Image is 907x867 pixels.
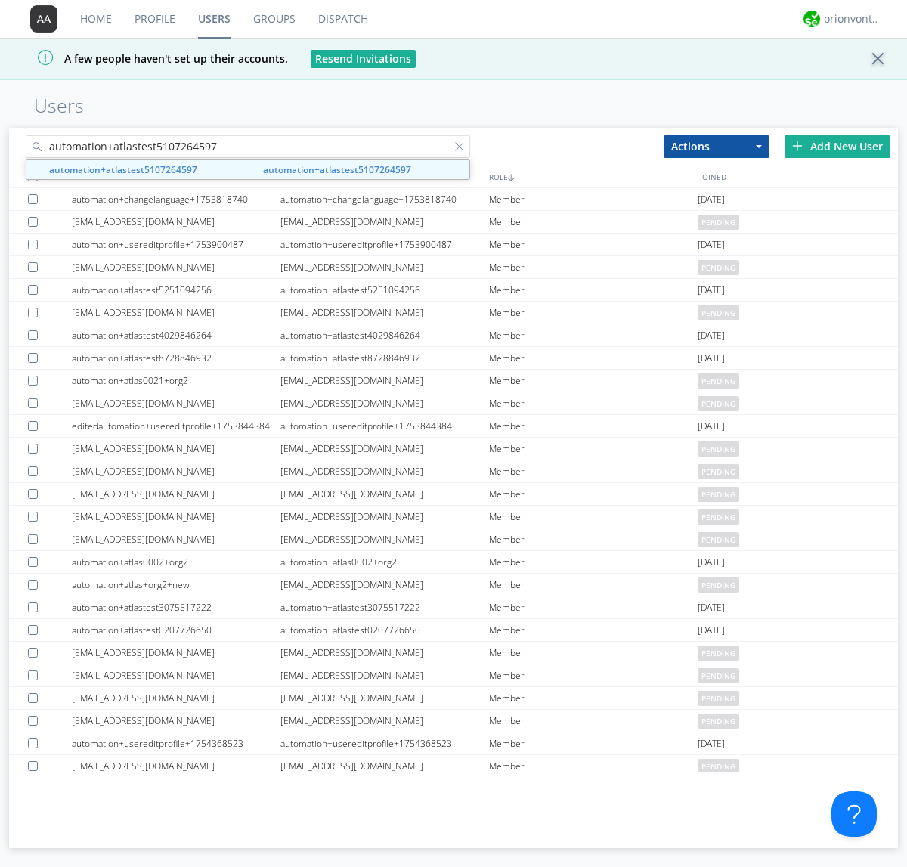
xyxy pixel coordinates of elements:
span: pending [698,260,739,275]
div: [EMAIL_ADDRESS][DOMAIN_NAME] [72,483,280,505]
input: Search users [26,135,470,158]
span: pending [698,714,739,729]
div: [EMAIL_ADDRESS][DOMAIN_NAME] [280,483,489,505]
div: Member [489,392,698,414]
a: [EMAIL_ADDRESS][DOMAIN_NAME][EMAIL_ADDRESS][DOMAIN_NAME]Memberpending [9,506,898,528]
a: [EMAIL_ADDRESS][DOMAIN_NAME][EMAIL_ADDRESS][DOMAIN_NAME]Memberpending [9,460,898,483]
span: A few people haven't set up their accounts. [11,51,288,66]
div: [EMAIL_ADDRESS][DOMAIN_NAME] [72,642,280,664]
span: pending [698,577,739,593]
span: [DATE] [698,596,725,619]
div: Member [489,710,698,732]
div: [EMAIL_ADDRESS][DOMAIN_NAME] [72,211,280,233]
div: Member [489,415,698,437]
div: Member [489,642,698,664]
a: [EMAIL_ADDRESS][DOMAIN_NAME][EMAIL_ADDRESS][DOMAIN_NAME]Memberpending [9,438,898,460]
div: [EMAIL_ADDRESS][DOMAIN_NAME] [280,574,489,596]
a: automation+atlas+org2+new[EMAIL_ADDRESS][DOMAIN_NAME]Memberpending [9,574,898,596]
a: automation+atlastest8728846932automation+atlastest8728846932Member[DATE] [9,347,898,370]
a: [EMAIL_ADDRESS][DOMAIN_NAME][EMAIL_ADDRESS][DOMAIN_NAME]Memberpending [9,256,898,279]
img: 29d36aed6fa347d5a1537e7736e6aa13 [803,11,820,27]
a: [EMAIL_ADDRESS][DOMAIN_NAME][EMAIL_ADDRESS][DOMAIN_NAME]Memberpending [9,687,898,710]
span: [DATE] [698,324,725,347]
div: automation+atlastest0207726650 [280,619,489,641]
span: pending [698,668,739,683]
div: [EMAIL_ADDRESS][DOMAIN_NAME] [280,687,489,709]
iframe: Toggle Customer Support [831,791,877,837]
div: automation+usereditprofile+1753900487 [280,234,489,255]
div: [EMAIL_ADDRESS][DOMAIN_NAME] [280,664,489,686]
div: Member [489,302,698,324]
div: [EMAIL_ADDRESS][DOMAIN_NAME] [280,460,489,482]
div: [EMAIL_ADDRESS][DOMAIN_NAME] [280,642,489,664]
span: [DATE] [698,234,725,256]
span: pending [698,691,739,706]
div: automation+usereditprofile+1753900487 [72,234,280,255]
a: [EMAIL_ADDRESS][DOMAIN_NAME][EMAIL_ADDRESS][DOMAIN_NAME]Memberpending [9,483,898,506]
a: [EMAIL_ADDRESS][DOMAIN_NAME][EMAIL_ADDRESS][DOMAIN_NAME]Memberpending [9,664,898,687]
div: [EMAIL_ADDRESS][DOMAIN_NAME] [72,755,280,777]
span: [DATE] [698,551,725,574]
div: automation+usereditprofile+1754368523 [280,732,489,754]
span: pending [698,464,739,479]
strong: automation+atlastest5107264597 [49,163,197,176]
a: automation+changelanguage+1753818740automation+changelanguage+1753818740Member[DATE] [9,188,898,211]
span: pending [698,441,739,457]
div: Member [489,279,698,301]
span: [DATE] [698,415,725,438]
div: automation+atlas+org2+new [72,574,280,596]
div: Member [489,256,698,278]
a: [EMAIL_ADDRESS][DOMAIN_NAME][EMAIL_ADDRESS][DOMAIN_NAME]Memberpending [9,710,898,732]
div: [EMAIL_ADDRESS][DOMAIN_NAME] [72,710,280,732]
div: automation+atlas0021+org2 [72,370,280,392]
div: [EMAIL_ADDRESS][DOMAIN_NAME] [72,302,280,324]
a: automation+usereditprofile+1753900487automation+usereditprofile+1753900487Member[DATE] [9,234,898,256]
div: Member [489,551,698,573]
a: [EMAIL_ADDRESS][DOMAIN_NAME][EMAIL_ADDRESS][DOMAIN_NAME]Memberpending [9,392,898,415]
div: Member [489,347,698,369]
a: [EMAIL_ADDRESS][DOMAIN_NAME][EMAIL_ADDRESS][DOMAIN_NAME]Memberpending [9,528,898,551]
div: orionvontas+atlas+automation+org2 [824,11,881,26]
div: Member [489,370,698,392]
a: automation+atlas0021+org2[EMAIL_ADDRESS][DOMAIN_NAME]Memberpending [9,370,898,392]
div: Member [489,460,698,482]
span: [DATE] [698,619,725,642]
span: pending [698,759,739,774]
div: [EMAIL_ADDRESS][DOMAIN_NAME] [72,664,280,686]
span: [DATE] [698,188,725,211]
img: 373638.png [30,5,57,33]
div: [EMAIL_ADDRESS][DOMAIN_NAME] [280,528,489,550]
div: [EMAIL_ADDRESS][DOMAIN_NAME] [280,392,489,414]
a: [EMAIL_ADDRESS][DOMAIN_NAME][EMAIL_ADDRESS][DOMAIN_NAME]Memberpending [9,211,898,234]
div: automation+atlastest3075517222 [280,596,489,618]
div: automation+changelanguage+1753818740 [280,188,489,210]
div: JOINED [696,166,907,187]
span: [DATE] [698,347,725,370]
a: automation+atlastest4029846264automation+atlastest4029846264Member[DATE] [9,324,898,347]
a: [EMAIL_ADDRESS][DOMAIN_NAME][EMAIL_ADDRESS][DOMAIN_NAME]Memberpending [9,642,898,664]
div: automation+usereditprofile+1753844384 [280,415,489,437]
div: [EMAIL_ADDRESS][DOMAIN_NAME] [72,438,280,460]
div: automation+atlastest3075517222 [72,596,280,618]
a: [EMAIL_ADDRESS][DOMAIN_NAME][EMAIL_ADDRESS][DOMAIN_NAME]Memberpending [9,755,898,778]
span: pending [698,487,739,502]
div: automation+atlastest5251094256 [72,279,280,301]
button: Resend Invitations [311,50,416,68]
div: Add New User [785,135,890,158]
div: Member [489,619,698,641]
div: Member [489,732,698,754]
a: editedautomation+usereditprofile+1753844384automation+usereditprofile+1753844384Member[DATE] [9,415,898,438]
div: automation+changelanguage+1753818740 [72,188,280,210]
span: pending [698,646,739,661]
div: Member [489,664,698,686]
div: [EMAIL_ADDRESS][DOMAIN_NAME] [72,528,280,550]
span: pending [698,396,739,411]
div: Member [489,755,698,777]
span: [DATE] [698,279,725,302]
div: [EMAIL_ADDRESS][DOMAIN_NAME] [72,256,280,278]
div: Member [489,324,698,346]
span: pending [698,373,739,389]
div: [EMAIL_ADDRESS][DOMAIN_NAME] [280,302,489,324]
div: automation+atlastest0207726650 [72,619,280,641]
div: [EMAIL_ADDRESS][DOMAIN_NAME] [280,370,489,392]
